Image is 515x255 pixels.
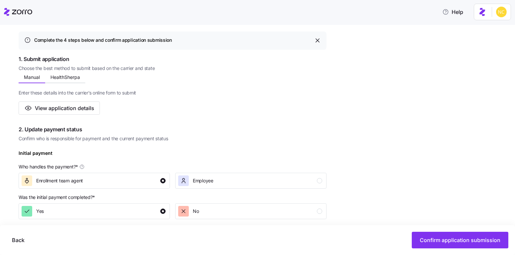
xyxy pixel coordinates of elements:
div: Complete the 4 steps below and confirm application submission [34,37,314,43]
span: No [193,208,199,215]
span: Confirm who is responsible for payment and the current payment status [19,135,327,142]
span: Manual [24,75,40,80]
button: Back [7,232,30,248]
span: 2. Update payment status [19,125,327,134]
button: View application details [19,101,100,115]
span: Back [12,236,25,244]
span: View application details [35,104,94,112]
span: Enrollment team agent [36,177,83,184]
span: Yes [36,208,44,215]
div: Initial payment [19,150,52,162]
button: Help [437,5,469,19]
span: Who handles the payment? * [19,163,78,170]
span: HealthSherpa [50,75,80,80]
span: Confirm application submission [420,236,500,244]
button: Confirm application submission [412,232,508,248]
img: e03b911e832a6112bf72643c5874f8d8 [496,7,507,17]
span: Was the initial payment completed? * [19,194,95,201]
span: Enter these details into the carrier’s online form to submit [19,90,327,96]
span: Choose the best method to submit based on the carrier and state [19,65,327,72]
span: Employee [193,177,213,184]
span: Help [442,8,463,16]
span: 1. Submit application [19,55,327,63]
